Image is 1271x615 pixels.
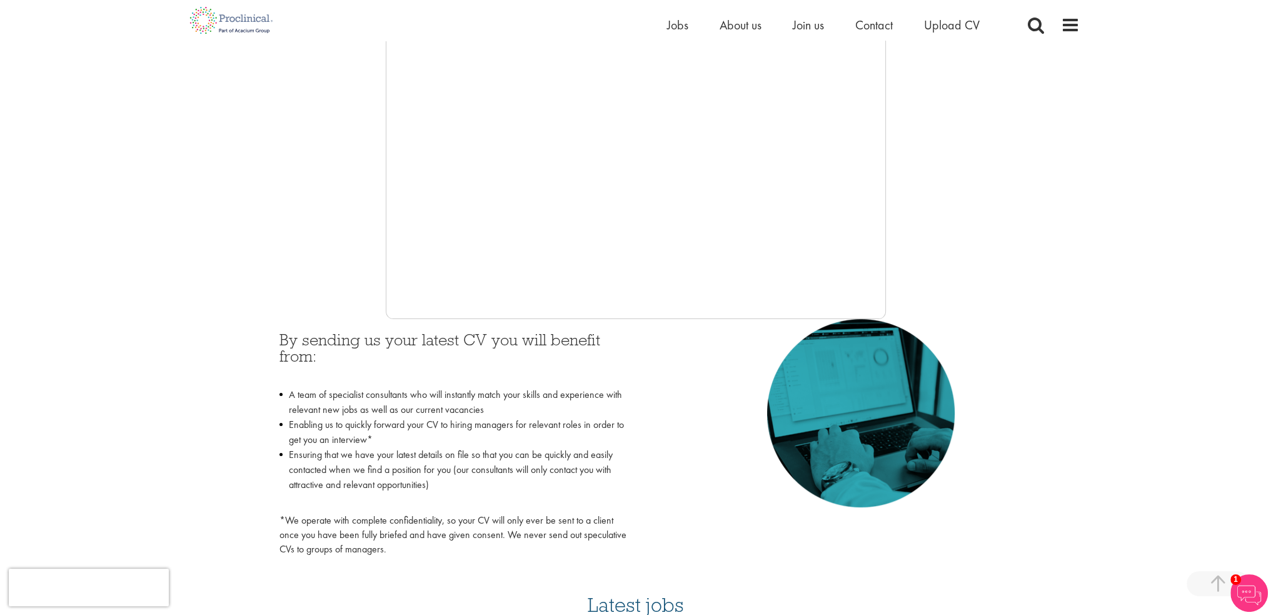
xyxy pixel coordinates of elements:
[667,17,688,33] a: Jobs
[279,387,626,417] li: A team of specialist consultants who will instantly match your skills and experience with relevan...
[1230,574,1268,612] img: Chatbot
[279,447,626,507] li: Ensuring that we have your latest details on file so that you can be quickly and easily contacted...
[793,17,824,33] a: Join us
[924,17,980,33] a: Upload CV
[279,514,626,557] p: *We operate with complete confidentiality, so your CV will only ever be sent to a client once you...
[279,417,626,447] li: Enabling us to quickly forward your CV to hiring managers for relevant roles in order to get you ...
[1230,574,1241,585] span: 1
[9,569,169,606] iframe: reCAPTCHA
[279,332,626,381] h3: By sending us your latest CV you will benefit from:
[855,17,893,33] a: Contact
[720,17,761,33] a: About us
